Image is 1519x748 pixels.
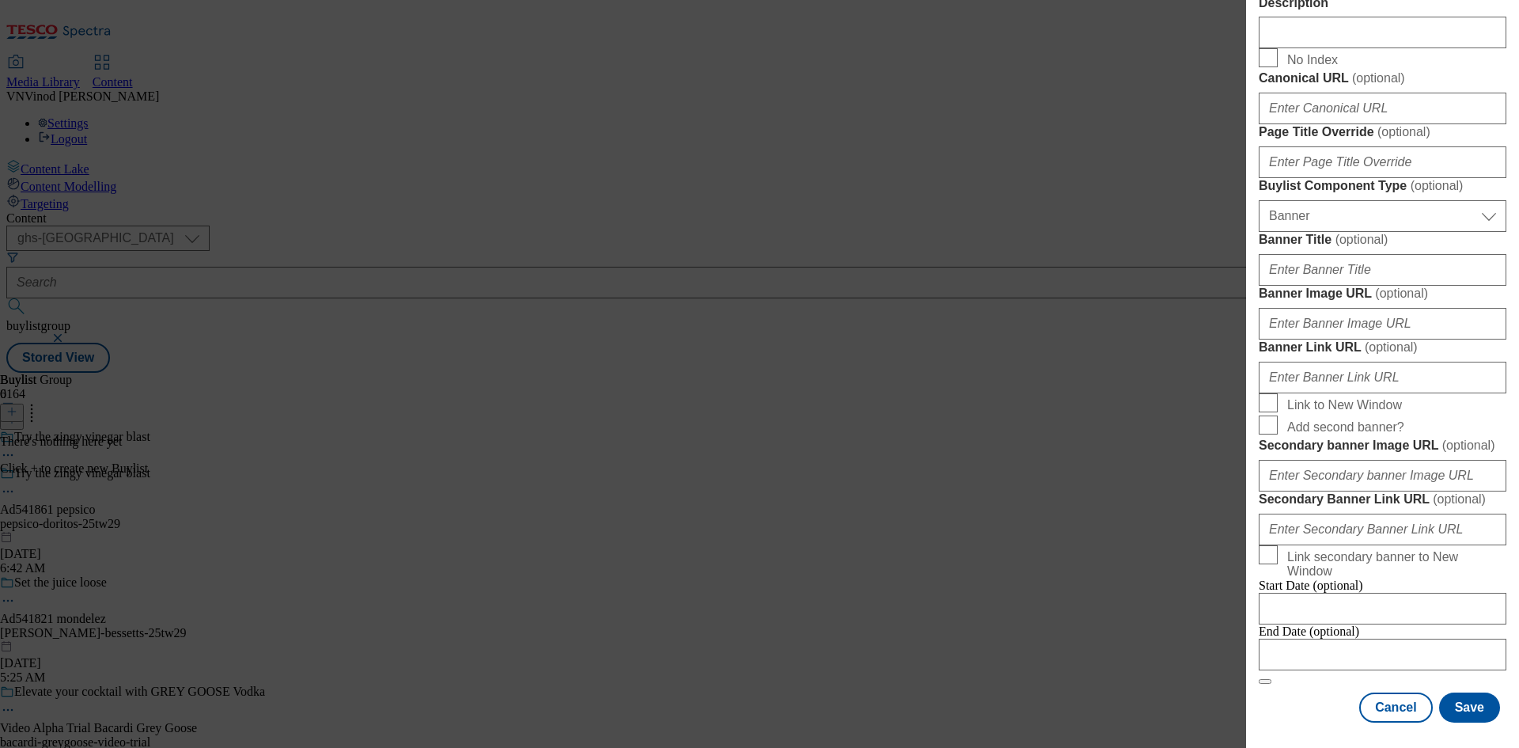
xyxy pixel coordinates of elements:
input: Enter Canonical URL [1259,93,1506,124]
input: Enter Secondary Banner Link URL [1259,514,1506,545]
button: Save [1439,693,1500,723]
input: Enter Page Title Override [1259,146,1506,178]
label: Secondary Banner Link URL [1259,492,1506,507]
span: Link secondary banner to New Window [1287,550,1500,579]
span: ( optional ) [1377,125,1430,139]
input: Enter Description [1259,17,1506,48]
span: ( optional ) [1335,233,1388,246]
input: Enter Banner Link URL [1259,362,1506,393]
span: No Index [1287,53,1338,67]
span: ( optional ) [1365,340,1418,354]
span: Link to New Window [1287,398,1402,412]
input: Enter Banner Title [1259,254,1506,286]
span: ( optional ) [1375,287,1428,300]
span: Add second banner? [1287,420,1404,435]
span: Start Date (optional) [1259,579,1363,592]
span: ( optional ) [1352,71,1405,85]
span: ( optional ) [1411,179,1464,192]
label: Banner Image URL [1259,286,1506,302]
label: Secondary banner Image URL [1259,438,1506,454]
button: Cancel [1359,693,1432,723]
input: Enter Secondary banner Image URL [1259,460,1506,492]
span: ( optional ) [1442,439,1495,452]
input: Enter Banner Image URL [1259,308,1506,340]
label: Page Title Override [1259,124,1506,140]
input: Enter Date [1259,593,1506,625]
label: Banner Title [1259,232,1506,248]
input: Enter Date [1259,639,1506,670]
label: Canonical URL [1259,70,1506,86]
span: End Date (optional) [1259,625,1359,638]
label: Banner Link URL [1259,340,1506,355]
label: Buylist Component Type [1259,178,1506,194]
span: ( optional ) [1433,492,1486,506]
